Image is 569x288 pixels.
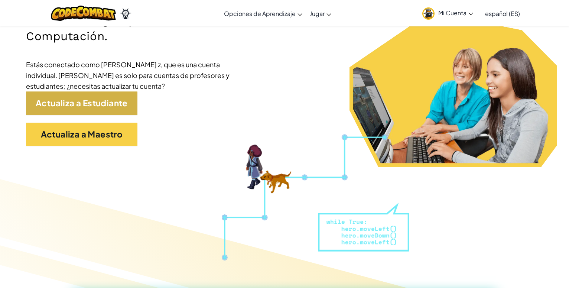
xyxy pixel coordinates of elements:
img: Ozaria [120,8,131,19]
a: Mi Cuenta [419,1,477,25]
img: avatar [422,7,435,20]
a: Actualiza a Estudiante [26,91,137,115]
span: español (ES) [485,10,520,17]
a: español (ES) [481,3,524,23]
img: CodeCombat logo [51,6,116,21]
span: Mi Cuenta [438,9,473,17]
a: Jugar [306,3,335,23]
span: Opciones de Aprendizaje [224,10,296,17]
span: Jugar [310,10,325,17]
a: Opciones de Aprendizaje [220,3,306,23]
div: Estás conectado como [PERSON_NAME] z, que es una cuenta individual. [PERSON_NAME] es solo para cu... [26,59,249,91]
a: Actualiza a Maestro [26,123,137,146]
